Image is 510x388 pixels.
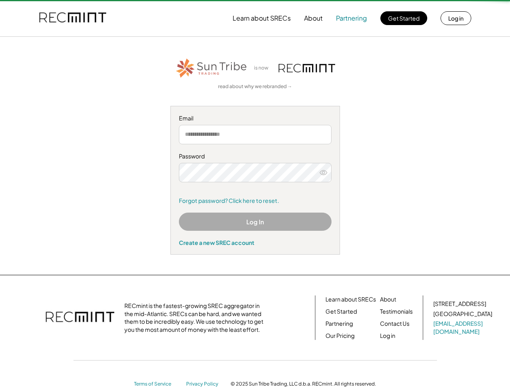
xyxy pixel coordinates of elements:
[231,381,376,387] div: © 2025 Sun Tribe Trading, LLC d.b.a. RECmint. All rights reserved.
[380,308,413,316] a: Testimonials
[380,11,427,25] button: Get Started
[179,114,332,122] div: Email
[325,295,376,304] a: Learn about SRECs
[39,4,106,32] img: recmint-logotype%403x.png
[124,302,268,333] div: RECmint is the fastest-growing SREC aggregator in the mid-Atlantic. SRECs can be hard, and we wan...
[380,295,396,304] a: About
[179,239,332,246] div: Create a new SREC account
[134,381,178,388] a: Terms of Service
[325,320,353,328] a: Partnering
[46,304,114,332] img: recmint-logotype%403x.png
[380,332,395,340] a: Log in
[433,300,486,308] div: [STREET_ADDRESS]
[279,64,335,72] img: recmint-logotype%403x.png
[325,308,357,316] a: Get Started
[175,57,248,79] img: STT_Horizontal_Logo%2B-%2BColor.png
[433,310,492,318] div: [GEOGRAPHIC_DATA]
[433,320,494,335] a: [EMAIL_ADDRESS][DOMAIN_NAME]
[179,213,332,231] button: Log In
[441,11,471,25] button: Log in
[380,320,409,328] a: Contact Us
[179,197,332,205] a: Forgot password? Click here to reset.
[336,10,367,26] button: Partnering
[179,152,332,160] div: Password
[233,10,291,26] button: Learn about SRECs
[325,332,355,340] a: Our Pricing
[252,65,275,72] div: is now
[218,83,292,90] a: read about why we rebranded →
[304,10,323,26] button: About
[186,381,222,388] a: Privacy Policy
